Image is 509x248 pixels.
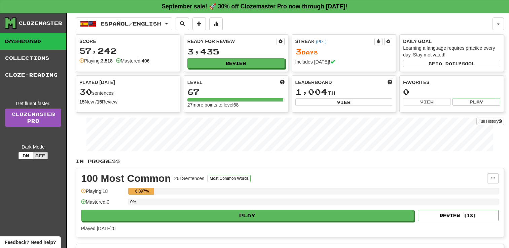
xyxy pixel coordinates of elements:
div: 100 Most Common [81,173,171,183]
button: Play [452,98,500,106]
strong: 15 [79,99,85,105]
div: 261 Sentences [174,175,205,182]
div: 57,242 [79,47,177,55]
button: View [403,98,451,106]
button: Search sentences [176,17,189,30]
button: Review (18) [418,210,499,221]
div: Clozemaster [19,20,62,27]
span: Played [DATE] [79,79,115,86]
p: In Progress [76,158,504,165]
button: Play [81,210,414,221]
div: New / Review [79,98,177,105]
a: (PDT) [316,39,327,44]
span: 1,004 [295,87,327,96]
div: Ready for Review [187,38,277,45]
strong: 406 [142,58,149,64]
span: 3 [295,47,302,56]
div: Streak [295,38,375,45]
div: Mastered: 0 [81,199,125,210]
button: View [295,98,393,106]
div: Get fluent faster. [5,100,61,107]
div: Day s [295,47,393,56]
span: Level [187,79,203,86]
button: Full History [476,118,504,125]
button: More stats [209,17,223,30]
button: Off [33,152,48,159]
span: Played [DATE]: 0 [81,226,115,231]
div: Favorites [403,79,500,86]
div: Playing: [79,57,113,64]
strong: September sale! 🚀 30% off Clozemaster Pro now through [DATE]! [162,3,348,10]
a: ClozemasterPro [5,109,61,127]
span: Español / English [101,21,161,27]
div: Dark Mode [5,143,61,150]
button: Seta dailygoal [403,60,500,67]
span: Score more points to level up [280,79,285,86]
div: 27 more points to level 68 [187,101,285,108]
span: a daily [439,61,462,66]
div: sentences [79,88,177,96]
strong: 15 [97,99,102,105]
div: Playing: 18 [81,188,125,199]
strong: 3,518 [101,58,113,64]
div: Includes [DATE]! [295,58,393,65]
span: This week in points, UTC [388,79,392,86]
span: 30 [79,87,92,96]
div: th [295,88,393,96]
div: 6.897% [130,188,154,195]
div: 67 [187,88,285,96]
button: Add sentence to collection [192,17,206,30]
button: On [19,152,33,159]
div: Learning a language requires practice every day. Stay motivated! [403,45,500,58]
button: Review [187,58,285,68]
span: Leaderboard [295,79,332,86]
div: Score [79,38,177,45]
button: Most Common Words [208,175,251,182]
div: 3,435 [187,47,285,56]
div: 0 [403,88,500,96]
div: Daily Goal [403,38,500,45]
button: Español/English [76,17,172,30]
span: Open feedback widget [5,239,56,246]
div: Mastered: [116,57,150,64]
